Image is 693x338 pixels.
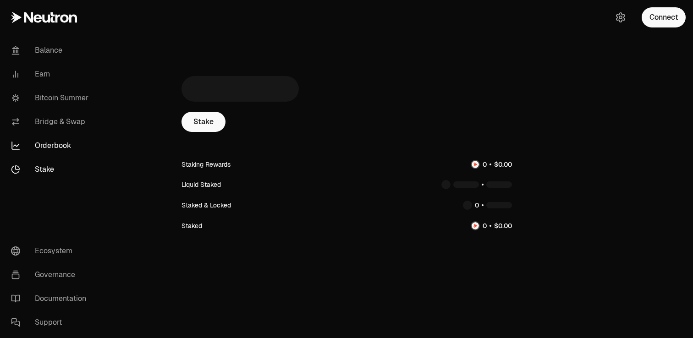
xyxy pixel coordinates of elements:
a: Stake [4,158,99,181]
a: Bitcoin Summer [4,86,99,110]
div: Staked & Locked [181,201,231,210]
a: Stake [181,112,225,132]
button: Connect [642,7,686,27]
a: Governance [4,263,99,287]
a: Balance [4,38,99,62]
div: Staking Rewards [181,160,231,169]
a: Documentation [4,287,99,311]
a: Orderbook [4,134,99,158]
a: Earn [4,62,99,86]
img: NTRN Logo [472,222,479,229]
a: Bridge & Swap [4,110,99,134]
div: Staked [181,221,202,230]
a: Ecosystem [4,239,99,263]
img: NTRN Logo [472,161,479,168]
a: Support [4,311,99,334]
div: Liquid Staked [181,180,221,189]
